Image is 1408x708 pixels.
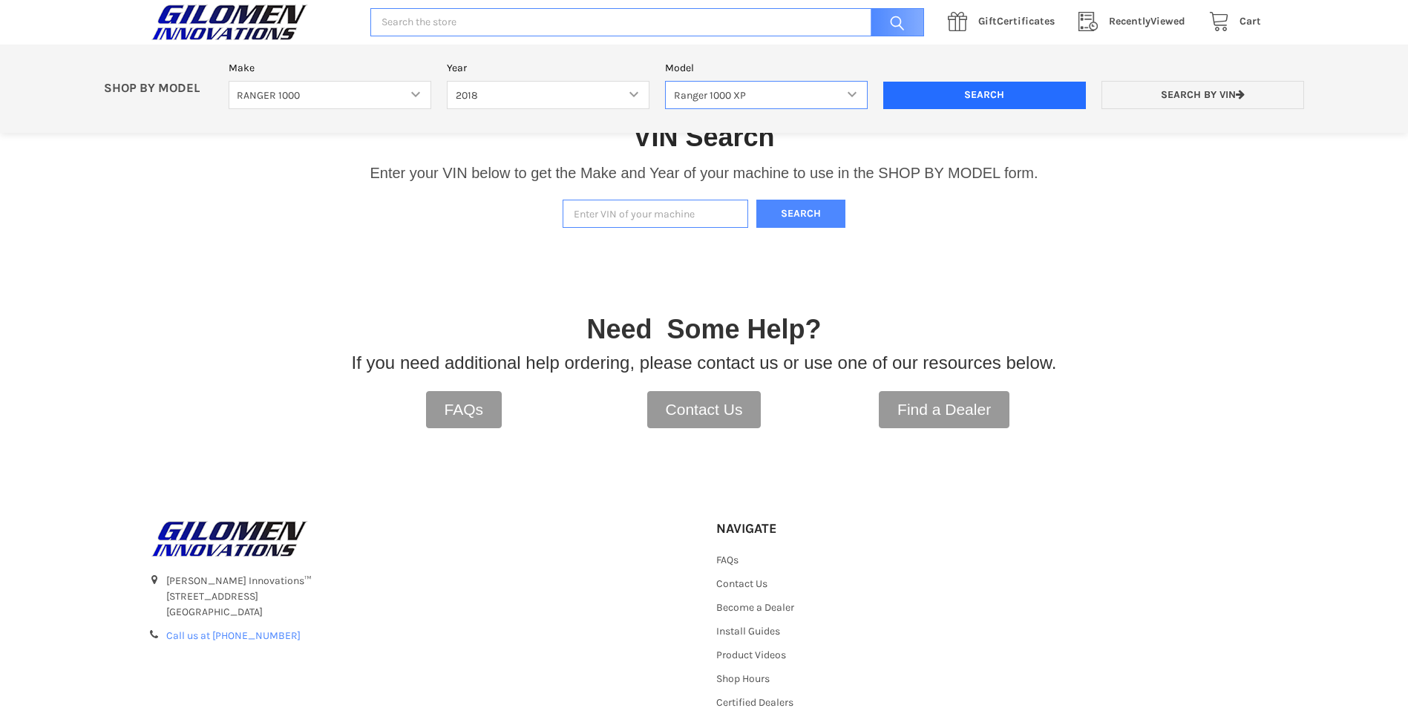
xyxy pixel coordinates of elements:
[1070,13,1201,31] a: RecentlyViewed
[716,554,739,566] a: FAQs
[863,8,924,37] input: Search
[447,60,649,76] label: Year
[229,60,431,76] label: Make
[647,391,762,428] a: Contact Us
[716,520,882,537] h5: Navigate
[756,200,845,229] button: Search
[1240,15,1261,27] span: Cart
[716,625,780,637] a: Install Guides
[426,391,502,428] a: FAQs
[166,573,692,620] address: [PERSON_NAME] Innovations™ [STREET_ADDRESS] [GEOGRAPHIC_DATA]
[940,13,1070,31] a: GiftCertificates
[370,8,924,37] input: Search the store
[370,162,1038,184] p: Enter your VIN below to get the Make and Year of your machine to use in the SHOP BY MODEL form.
[633,120,774,154] h1: VIN Search
[148,4,355,41] a: GILOMEN INNOVATIONS
[148,520,692,557] a: GILOMEN INNOVATIONS
[1201,13,1261,31] a: Cart
[148,520,311,557] img: GILOMEN INNOVATIONS
[716,672,770,685] a: Shop Hours
[1109,15,1185,27] span: Viewed
[352,350,1057,376] p: If you need additional help ordering, please contact us or use one of our resources below.
[166,629,301,642] a: Call us at [PHONE_NUMBER]
[883,82,1086,110] input: Search
[1101,81,1304,110] a: Search by VIN
[978,15,997,27] span: Gift
[978,15,1055,27] span: Certificates
[148,4,311,41] img: GILOMEN INNOVATIONS
[716,601,794,614] a: Become a Dealer
[96,81,221,96] p: SHOP BY MODEL
[563,200,748,229] input: Enter VIN of your machine
[586,309,821,350] p: Need Some Help?
[716,577,767,590] a: Contact Us
[716,649,786,661] a: Product Videos
[879,391,1009,428] a: Find a Dealer
[665,60,868,76] label: Model
[1109,15,1150,27] span: Recently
